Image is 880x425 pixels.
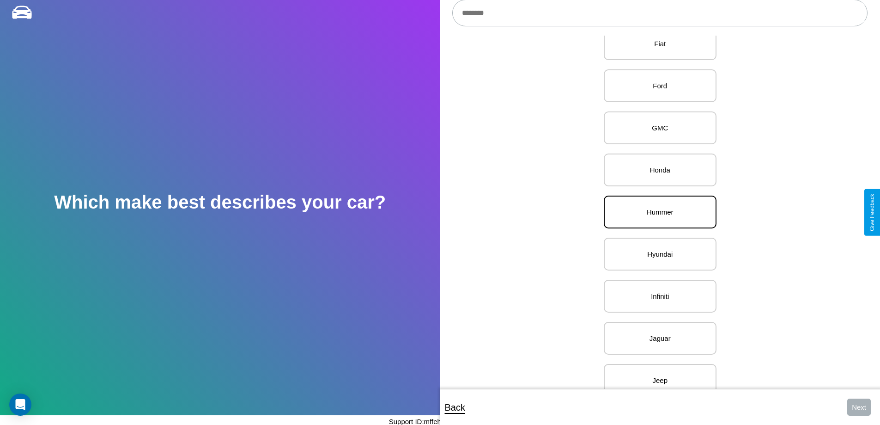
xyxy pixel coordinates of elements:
p: Hyundai [614,248,706,260]
p: Jaguar [614,332,706,345]
button: Next [847,399,871,416]
p: Honda [614,164,706,176]
p: Infiniti [614,290,706,302]
div: Give Feedback [869,194,875,231]
div: Open Intercom Messenger [9,394,31,416]
p: Fiat [614,37,706,50]
p: Jeep [614,374,706,387]
h2: Which make best describes your car? [54,192,386,213]
p: Back [445,399,465,416]
p: Hummer [614,206,706,218]
p: GMC [614,122,706,134]
p: Ford [614,80,706,92]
